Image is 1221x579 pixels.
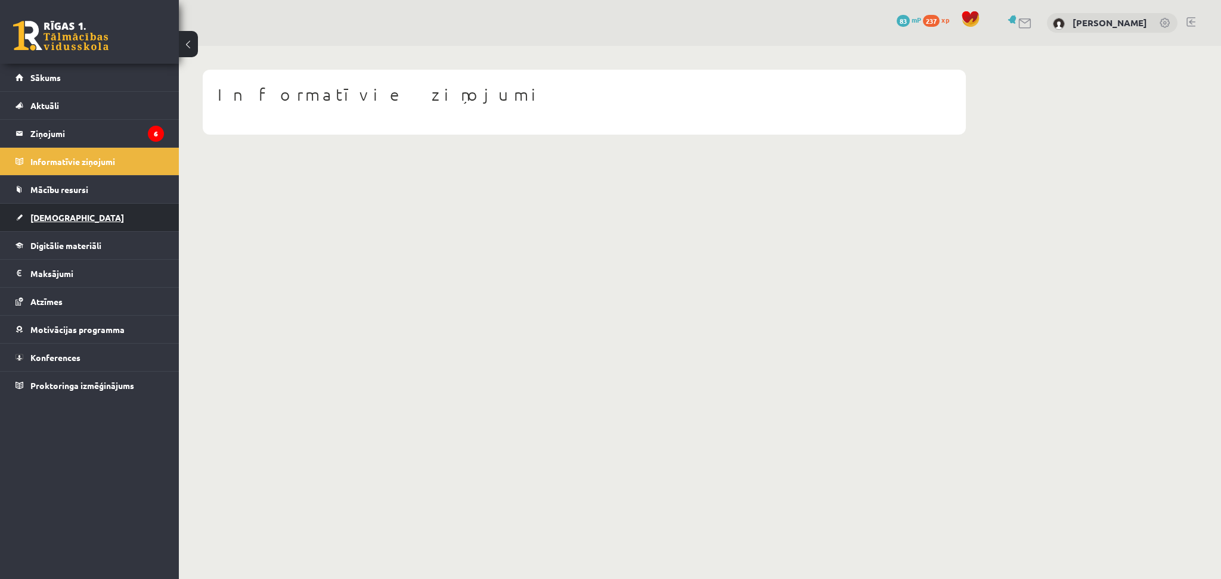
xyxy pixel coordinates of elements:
[16,120,164,147] a: Ziņojumi6
[30,380,134,391] span: Proktoringa izmēģinājums
[923,15,940,27] span: 237
[912,15,921,24] span: mP
[16,64,164,91] a: Sākums
[16,92,164,119] a: Aktuāli
[16,148,164,175] a: Informatīvie ziņojumi
[30,240,101,251] span: Digitālie materiāli
[923,15,955,24] a: 237 xp
[897,15,910,27] span: 83
[30,352,80,363] span: Konferences
[16,176,164,203] a: Mācību resursi
[30,100,59,111] span: Aktuāli
[30,120,164,147] legend: Ziņojumi
[897,15,921,24] a: 83 mP
[30,148,164,175] legend: Informatīvie ziņojumi
[13,21,109,51] a: Rīgas 1. Tālmācības vidusskola
[16,204,164,231] a: [DEMOGRAPHIC_DATA]
[30,72,61,83] span: Sākums
[30,296,63,307] span: Atzīmes
[941,15,949,24] span: xp
[16,232,164,259] a: Digitālie materiāli
[16,260,164,287] a: Maksājumi
[30,184,88,195] span: Mācību resursi
[30,260,164,287] legend: Maksājumi
[218,85,951,105] h1: Informatīvie ziņojumi
[1073,17,1147,29] a: [PERSON_NAME]
[16,316,164,343] a: Motivācijas programma
[30,212,124,223] span: [DEMOGRAPHIC_DATA]
[148,126,164,142] i: 6
[16,344,164,371] a: Konferences
[16,288,164,315] a: Atzīmes
[1053,18,1065,30] img: Reinis Kristofers Jirgensons
[16,372,164,399] a: Proktoringa izmēģinājums
[30,324,125,335] span: Motivācijas programma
